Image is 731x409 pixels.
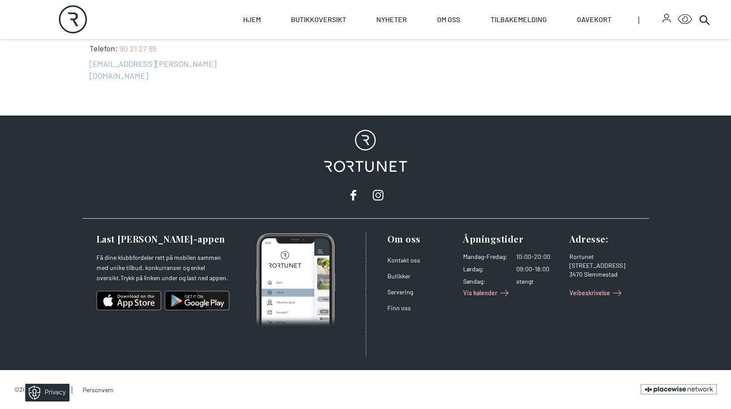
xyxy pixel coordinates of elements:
[463,286,511,300] a: Vis kalender
[641,384,717,394] a: Brought to you by the Placewise Network
[463,252,507,261] dt: Mandag - Fredag :
[516,277,562,286] dd: stengt
[256,233,335,328] img: Photo of mobile app home screen
[678,12,692,27] button: Open Accessibility Menu
[463,288,497,297] span: Vis kalender
[516,265,562,274] dd: 09:00-18:00
[387,288,413,296] a: Servering
[569,233,638,245] h3: Adresse :
[344,186,362,204] a: facebook
[97,290,161,311] img: ios
[569,286,624,300] a: Veibeskrivelse
[72,386,114,394] a: Personvern
[369,186,387,204] a: instagram
[387,272,410,280] a: Butikker
[387,233,456,245] h3: Om oss
[584,270,618,278] span: Slemmestad
[9,381,81,405] iframe: Manage Preferences
[387,256,420,264] a: Kontakt oss
[516,252,562,261] dd: 10:00-20:00
[165,290,229,311] img: android
[569,252,638,261] div: Rortunet
[387,304,411,312] a: Finn oss
[97,233,229,245] h3: Last [PERSON_NAME]-appen
[120,43,157,53] a: 90 21 27 85
[569,288,610,297] span: Veibeskrivelse
[463,233,562,245] h3: Åpningstider
[463,277,507,286] dt: Søndag :
[569,270,583,278] span: 3470
[569,261,638,270] div: [STREET_ADDRESS]
[89,58,264,82] a: [EMAIL_ADDRESS][PERSON_NAME][DOMAIN_NAME]
[97,252,229,283] p: Få dine klubbfordeler rett på mobilen sammen med unike tilbud, konkurranser og enkel oversikt.Try...
[89,42,264,54] span: Telefon:
[463,265,507,274] dt: Lørdag :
